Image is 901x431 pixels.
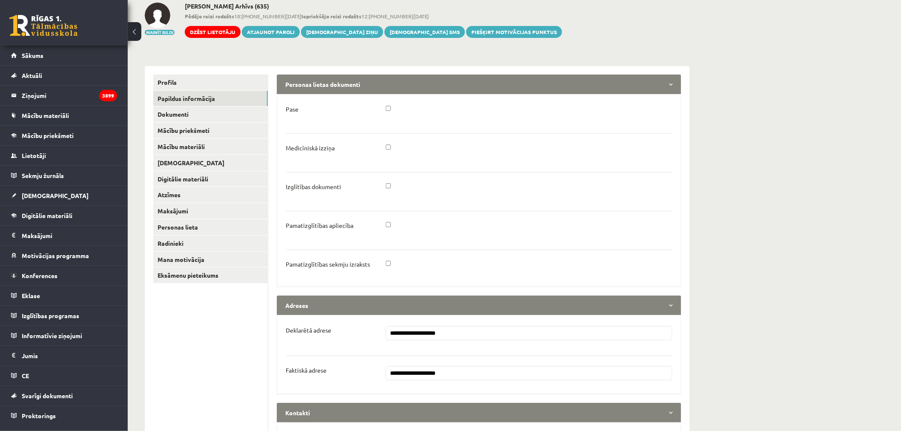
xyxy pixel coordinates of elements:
[286,326,331,334] p: Deklarētā adrese
[22,72,42,79] span: Aktuāli
[22,272,57,279] span: Konferences
[286,144,335,152] p: Medicīniskā izziņa
[153,219,268,235] a: Personas lieta
[301,13,362,20] b: Iepriekšējo reizi redzēts
[11,86,117,105] a: Ziņojumi3899
[466,26,562,38] a: Piešķirt motivācijas punktus
[11,246,117,265] a: Motivācijas programma
[11,226,117,245] a: Maksājumi
[185,3,562,10] h2: [PERSON_NAME] Arhīvs (635)
[22,192,89,199] span: [DEMOGRAPHIC_DATA]
[11,186,117,205] a: [DEMOGRAPHIC_DATA]
[11,406,117,425] a: Proktorings
[22,312,79,319] span: Izglītības programas
[11,366,117,385] a: CE
[11,326,117,345] a: Informatīvie ziņojumi
[153,155,268,171] a: [DEMOGRAPHIC_DATA]
[11,46,117,65] a: Sākums
[11,146,117,165] a: Lietotāji
[153,91,268,106] a: Papildus informācija
[22,252,89,259] span: Motivācijas programma
[22,132,74,139] span: Mācību priekšmeti
[153,106,268,122] a: Dokumenti
[153,171,268,187] a: Digitālie materiāli
[22,226,117,245] legend: Maksājumi
[22,86,117,105] legend: Ziņojumi
[22,412,56,420] span: Proktorings
[153,252,268,267] a: Mana motivācija
[277,75,681,94] legend: Personas lietas dokumenti
[286,221,353,229] p: Pamatizglītības apliecība
[22,152,46,159] span: Lietotāji
[11,346,117,365] a: Jumis
[11,126,117,145] a: Mācību priekšmeti
[11,306,117,325] a: Izglītības programas
[277,403,681,422] legend: Kontakti
[153,139,268,155] a: Mācību materiāli
[22,172,64,179] span: Sekmju žurnāls
[185,12,562,20] span: 18:[PHONE_NUMBER][DATE] 12:[PHONE_NUMBER][DATE]
[185,26,241,38] a: Dzēst lietotāju
[22,52,43,59] span: Sākums
[153,75,268,90] a: Profils
[22,392,73,399] span: Svarīgi dokumenti
[9,15,77,36] a: Rīgas 1. Tālmācības vidusskola
[145,30,175,35] button: Mainīt bildi
[242,26,300,38] a: Atjaunot paroli
[22,372,29,379] span: CE
[11,206,117,225] a: Digitālie materiāli
[145,3,170,28] img: Guntis Sakne
[11,266,117,285] a: Konferences
[11,106,117,125] a: Mācību materiāli
[22,352,38,359] span: Jumis
[22,332,82,339] span: Informatīvie ziņojumi
[153,236,268,251] a: Radinieki
[153,267,268,283] a: Eksāmenu pieteikums
[11,66,117,85] a: Aktuāli
[99,90,117,101] i: 3899
[385,26,465,38] a: [DEMOGRAPHIC_DATA] SMS
[286,260,370,268] p: Pamatizglītības sekmju izraksts
[153,203,268,219] a: Maksājumi
[301,26,383,38] a: [DEMOGRAPHIC_DATA] ziņu
[22,212,72,219] span: Digitālie materiāli
[11,166,117,185] a: Sekmju žurnāls
[22,112,69,119] span: Mācību materiāli
[153,187,268,203] a: Atzīmes
[22,292,40,299] span: Eklase
[11,286,117,305] a: Eklase
[286,105,298,113] p: Pase
[277,296,681,315] legend: Adreses
[286,183,341,190] p: Izglītības dokumenti
[185,13,234,20] b: Pēdējo reizi redzēts
[11,386,117,405] a: Svarīgi dokumenti
[286,366,327,374] p: Faktiskā adrese
[153,123,268,138] a: Mācību priekšmeti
